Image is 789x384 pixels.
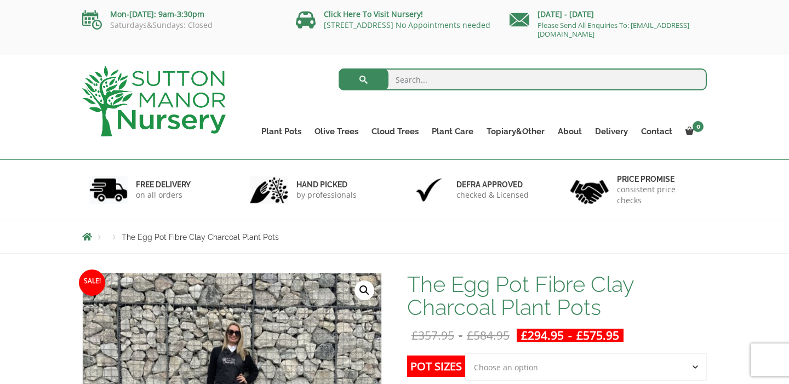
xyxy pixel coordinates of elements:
span: £ [467,328,473,343]
del: - [407,329,514,342]
img: 2.jpg [250,176,288,204]
h6: Defra approved [456,180,529,190]
a: Click Here To Visit Nursery! [324,9,423,19]
a: Plant Care [425,124,480,139]
label: Pot Sizes [407,356,465,377]
input: Search... [339,68,707,90]
p: consistent price checks [617,184,700,206]
a: 0 [679,124,707,139]
p: on all orders [136,190,191,200]
a: Please Send All Enquiries To: [EMAIL_ADDRESS][DOMAIN_NAME] [538,20,689,39]
a: Contact [634,124,679,139]
a: Olive Trees [308,124,365,139]
p: checked & Licensed [456,190,529,200]
a: Topiary&Other [480,124,551,139]
h6: Price promise [617,174,700,184]
img: 3.jpg [410,176,448,204]
h1: The Egg Pot Fibre Clay Charcoal Plant Pots [407,273,707,319]
nav: Breadcrumbs [82,232,707,241]
bdi: 294.95 [521,328,564,343]
bdi: 575.95 [576,328,619,343]
span: The Egg Pot Fibre Clay Charcoal Plant Pots [122,233,279,242]
bdi: 357.95 [411,328,454,343]
a: [STREET_ADDRESS] No Appointments needed [324,20,490,30]
ins: - [517,329,624,342]
span: Sale! [79,270,105,296]
span: £ [521,328,528,343]
p: [DATE] - [DATE] [510,8,707,21]
bdi: 584.95 [467,328,510,343]
span: 0 [693,121,704,132]
h6: FREE DELIVERY [136,180,191,190]
a: View full-screen image gallery [355,280,374,300]
img: logo [82,66,226,136]
a: Cloud Trees [365,124,425,139]
img: 1.jpg [89,176,128,204]
span: £ [411,328,418,343]
a: About [551,124,588,139]
p: Mon-[DATE]: 9am-3:30pm [82,8,279,21]
p: Saturdays&Sundays: Closed [82,21,279,30]
a: Delivery [588,124,634,139]
a: Plant Pots [255,124,308,139]
span: £ [576,328,583,343]
img: 4.jpg [570,173,609,207]
h6: hand picked [296,180,357,190]
p: by professionals [296,190,357,200]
